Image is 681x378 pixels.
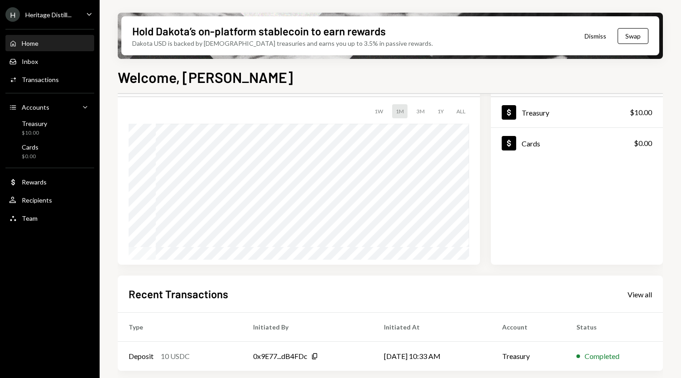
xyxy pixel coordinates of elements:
div: $10.00 [22,129,47,137]
a: Inbox [5,53,94,69]
a: Team [5,210,94,226]
th: Status [566,313,663,342]
div: 3M [413,104,428,118]
div: Rewards [22,178,47,186]
div: 0x9E77...dB4FDc [253,351,307,362]
a: Cards$0.00 [5,141,94,162]
div: Inbox [22,58,38,65]
td: Treasury [491,342,566,371]
a: Recipients [5,192,94,208]
th: Account [491,313,566,342]
div: Transactions [22,76,59,83]
div: 1M [392,104,408,118]
div: Hold Dakota’s on-platform stablecoin to earn rewards [132,24,386,39]
td: [DATE] 10:33 AM [373,342,491,371]
h1: Welcome, [PERSON_NAME] [118,68,293,86]
button: Dismiss [573,25,618,47]
a: Treasury$10.00 [491,97,663,127]
a: View all [628,289,652,299]
div: Recipients [22,196,52,204]
div: Accounts [22,103,49,111]
a: Cards$0.00 [491,128,663,158]
div: Heritage Distill... [25,11,72,19]
div: Home [22,39,38,47]
div: $0.00 [22,153,38,160]
a: Home [5,35,94,51]
button: Swap [618,28,648,44]
a: Accounts [5,99,94,115]
div: $10.00 [630,107,652,118]
div: 10 USDC [161,351,190,362]
div: ALL [453,104,469,118]
div: Deposit [129,351,153,362]
th: Type [118,313,242,342]
div: H [5,7,20,22]
a: Transactions [5,71,94,87]
a: Treasury$10.00 [5,117,94,139]
div: 1W [371,104,387,118]
div: Dakota USD is backed by [DEMOGRAPHIC_DATA] treasuries and earns you up to 3.5% in passive rewards. [132,39,433,48]
div: Treasury [22,120,47,127]
div: Team [22,214,38,222]
div: $0.00 [634,138,652,149]
div: Completed [585,351,619,362]
a: Rewards [5,174,94,190]
div: Cards [522,139,540,148]
div: Treasury [522,108,549,117]
div: View all [628,290,652,299]
h2: Recent Transactions [129,286,228,301]
th: Initiated By [242,313,373,342]
th: Initiated At [373,313,491,342]
div: 1Y [434,104,447,118]
div: Cards [22,143,38,151]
